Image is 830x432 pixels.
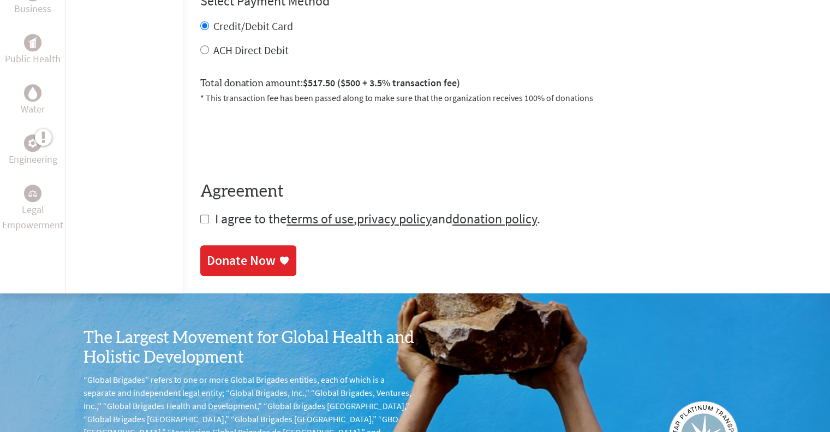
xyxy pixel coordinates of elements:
[200,117,366,160] iframe: reCAPTCHA
[5,51,61,67] p: Public Health
[200,91,813,104] p: * This transaction fee has been passed along to make sure that the organization receives 100% of ...
[28,190,37,197] img: Legal Empowerment
[28,139,37,147] img: Engineering
[2,202,63,233] p: Legal Empowerment
[215,210,540,227] span: I agree to the , and .
[24,185,41,202] div: Legal Empowerment
[24,34,41,51] div: Public Health
[9,152,57,167] p: Engineering
[28,37,37,48] img: Public Health
[14,1,51,16] p: Business
[24,84,41,102] div: Water
[5,34,61,67] a: Public HealthPublic Health
[213,43,289,57] label: ACH Direct Debit
[303,76,460,89] span: $517.50 ($500 + 3.5% transaction fee)
[452,210,537,227] a: donation policy
[9,134,57,167] a: EngineeringEngineering
[24,134,41,152] div: Engineering
[2,185,63,233] a: Legal EmpowermentLegal Empowerment
[357,210,432,227] a: privacy policy
[28,87,37,99] img: Water
[213,19,293,33] label: Credit/Debit Card
[200,245,296,276] a: Donate Now
[200,182,813,202] h4: Agreement
[21,102,45,117] p: Water
[83,328,415,368] h3: The Largest Movement for Global Health and Holistic Development
[21,84,45,117] a: WaterWater
[207,252,276,269] div: Donate Now
[286,210,354,227] a: terms of use
[200,75,460,91] label: Total donation amount:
